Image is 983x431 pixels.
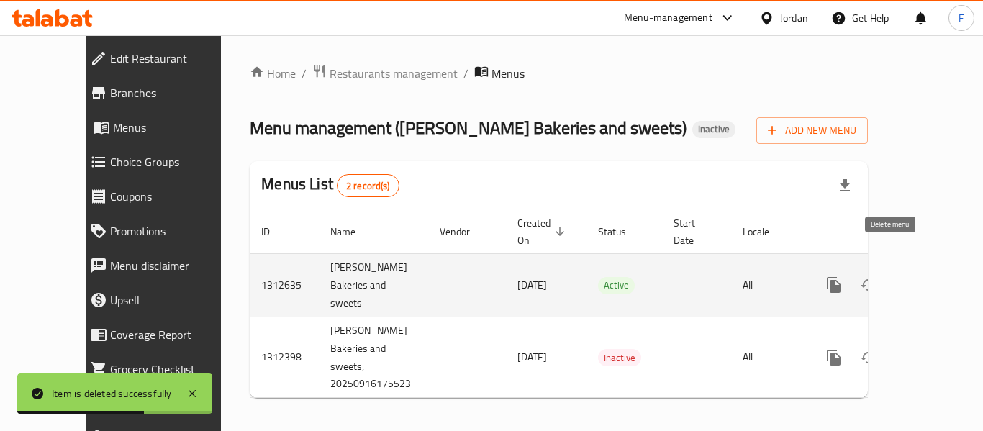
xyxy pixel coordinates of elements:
[756,117,868,144] button: Add New Menu
[662,253,731,317] td: -
[743,223,788,240] span: Locale
[110,326,239,343] span: Coverage Report
[78,145,250,179] a: Choice Groups
[319,317,428,398] td: [PERSON_NAME] Bakeries and sweets, 20250916175523
[440,223,489,240] span: Vendor
[261,173,399,197] h2: Menus List
[817,268,851,302] button: more
[731,253,805,317] td: All
[768,122,856,140] span: Add New Menu
[250,112,687,144] span: Menu management ( [PERSON_NAME] Bakeries and sweets )
[851,340,886,375] button: Change Status
[319,253,428,317] td: [PERSON_NAME] Bakeries and sweets
[250,253,319,317] td: 1312635
[78,317,250,352] a: Coverage Report
[491,65,525,82] span: Menus
[110,153,239,171] span: Choice Groups
[78,352,250,386] a: Grocery Checklist
[52,386,172,401] div: Item is deleted successfully
[250,65,296,82] a: Home
[805,210,966,254] th: Actions
[674,214,714,249] span: Start Date
[110,257,239,274] span: Menu disclaimer
[337,174,399,197] div: Total records count
[851,268,886,302] button: Change Status
[330,223,374,240] span: Name
[302,65,307,82] li: /
[338,179,399,193] span: 2 record(s)
[110,291,239,309] span: Upsell
[598,277,635,294] span: Active
[330,65,458,82] span: Restaurants management
[731,317,805,398] td: All
[78,283,250,317] a: Upsell
[692,121,735,138] div: Inactive
[250,64,868,83] nav: breadcrumb
[78,76,250,110] a: Branches
[692,123,735,135] span: Inactive
[828,168,862,203] div: Export file
[250,210,966,399] table: enhanced table
[78,41,250,76] a: Edit Restaurant
[463,65,468,82] li: /
[113,119,239,136] span: Menus
[780,10,808,26] div: Jordan
[110,360,239,378] span: Grocery Checklist
[78,110,250,145] a: Menus
[598,350,641,366] span: Inactive
[959,10,964,26] span: F
[250,317,319,398] td: 1312398
[110,84,239,101] span: Branches
[110,50,239,67] span: Edit Restaurant
[517,276,547,294] span: [DATE]
[110,188,239,205] span: Coupons
[78,179,250,214] a: Coupons
[598,223,645,240] span: Status
[517,348,547,366] span: [DATE]
[817,340,851,375] button: more
[110,222,239,240] span: Promotions
[312,64,458,83] a: Restaurants management
[261,223,289,240] span: ID
[517,214,569,249] span: Created On
[662,317,731,398] td: -
[78,214,250,248] a: Promotions
[598,349,641,366] div: Inactive
[624,9,712,27] div: Menu-management
[78,248,250,283] a: Menu disclaimer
